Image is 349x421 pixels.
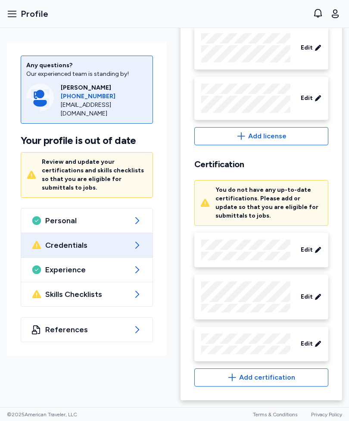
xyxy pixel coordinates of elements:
span: Profile [21,8,48,20]
div: Review and update your certifications and skills checklists so that you are eligible for submitta... [42,158,147,192]
button: Add license [194,127,328,145]
span: Personal [45,215,128,226]
span: Add license [248,131,287,141]
div: [EMAIL_ADDRESS][DOMAIN_NAME] [61,101,147,118]
span: Experience [45,265,128,275]
div: Edit [194,233,328,268]
div: Our experienced team is standing by! [26,70,147,78]
button: Profile [3,4,52,23]
span: Edit [301,246,313,254]
span: References [45,324,128,335]
div: Any questions? [26,61,147,70]
span: © 2025 American Traveler, LLC [7,411,77,418]
span: Edit [301,94,313,103]
span: Credentials [45,240,128,250]
h2: Certification [194,159,328,170]
span: Skills Checklists [45,289,128,299]
a: Terms & Conditions [253,412,297,418]
button: Add certification [194,368,328,387]
div: You do not have any up-to-date certifications. Please add or update so that you are eligible for ... [215,186,323,220]
div: Edit [194,274,328,320]
span: Add certification [239,372,295,383]
a: Privacy Policy [311,412,342,418]
img: Consultant [26,84,54,111]
span: Edit [301,44,313,52]
span: Edit [301,293,313,301]
h1: Your profile is out of date [21,134,153,147]
a: [PHONE_NUMBER] [61,92,147,101]
div: Edit [194,26,328,70]
div: Edit [194,77,328,120]
span: Edit [301,340,313,348]
div: [PERSON_NAME] [61,84,147,92]
div: Edit [194,327,328,362]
